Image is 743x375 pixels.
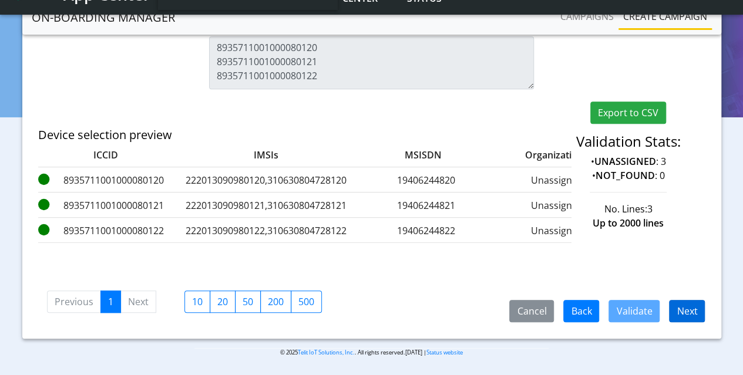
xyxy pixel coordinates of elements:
[552,168,705,183] p: • : 0
[552,133,705,150] h4: Validation Stats:
[647,202,653,215] span: 3
[499,173,616,187] label: Unassigned
[178,173,354,187] label: 222013090980120,310630804728120
[178,224,354,238] label: 222013090980122,310630804728122
[556,5,618,28] a: Campaigns
[499,224,616,238] label: Unassigned
[38,198,173,212] label: 8935711001000080121
[563,300,599,322] button: Back
[359,148,470,162] label: MSISDN
[260,290,291,313] label: 200
[543,216,714,230] div: Up to 2000 lines
[359,173,494,187] label: 19406244820
[291,290,322,313] label: 500
[178,198,354,212] label: 222013090980121,310630804728121
[590,102,666,124] button: Export to CSV
[38,173,173,187] label: 8935711001000080120
[235,290,261,313] label: 50
[543,202,714,216] div: No. Lines:
[509,300,554,322] button: Cancel
[359,224,494,238] label: 19406244822
[210,290,236,313] label: 20
[499,198,616,212] label: Unassigned
[618,5,712,28] a: Create campaign
[38,148,173,162] label: ICCID
[608,300,660,322] button: Validate
[552,154,705,168] p: • : 3
[596,169,655,182] strong: NOT_FOUND
[594,155,656,168] strong: UNASSIGNED
[298,349,355,356] a: Telit IoT Solutions, Inc.
[32,6,175,29] a: On-Boarding Manager
[475,148,593,162] label: Organization
[669,300,705,322] button: Next
[178,148,354,162] label: IMSIs
[38,224,173,238] label: 8935711001000080122
[38,128,483,142] h5: Device selection preview
[194,348,549,357] p: © 2025 . All rights reserved.[DATE] |
[359,198,494,212] label: 19406244821
[426,349,463,356] a: Status website
[184,290,210,313] label: 10
[100,290,121,313] a: 1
